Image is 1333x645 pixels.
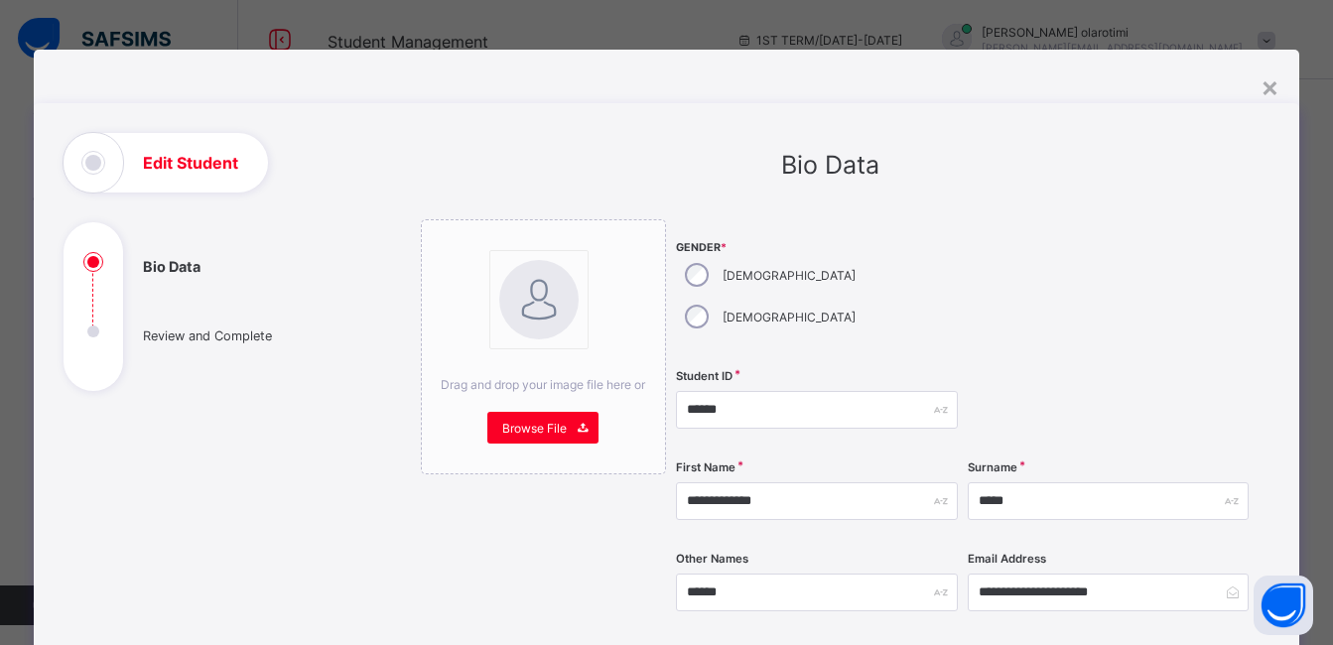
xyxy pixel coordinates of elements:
label: [DEMOGRAPHIC_DATA] [723,310,856,324]
label: Student ID [676,369,733,383]
button: Open asap [1254,576,1313,635]
div: bannerImageDrag and drop your image file here orBrowse File [421,219,667,474]
div: × [1261,69,1279,103]
label: Other Names [676,552,748,566]
h1: Edit Student [143,155,238,171]
span: Browse File [502,421,567,436]
label: First Name [676,460,735,474]
span: Drag and drop your image file here or [441,377,645,392]
span: Bio Data [781,150,879,180]
span: Gender [676,241,957,254]
label: Email Address [968,552,1046,566]
img: bannerImage [499,260,579,339]
label: Surname [968,460,1017,474]
label: [DEMOGRAPHIC_DATA] [723,268,856,283]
